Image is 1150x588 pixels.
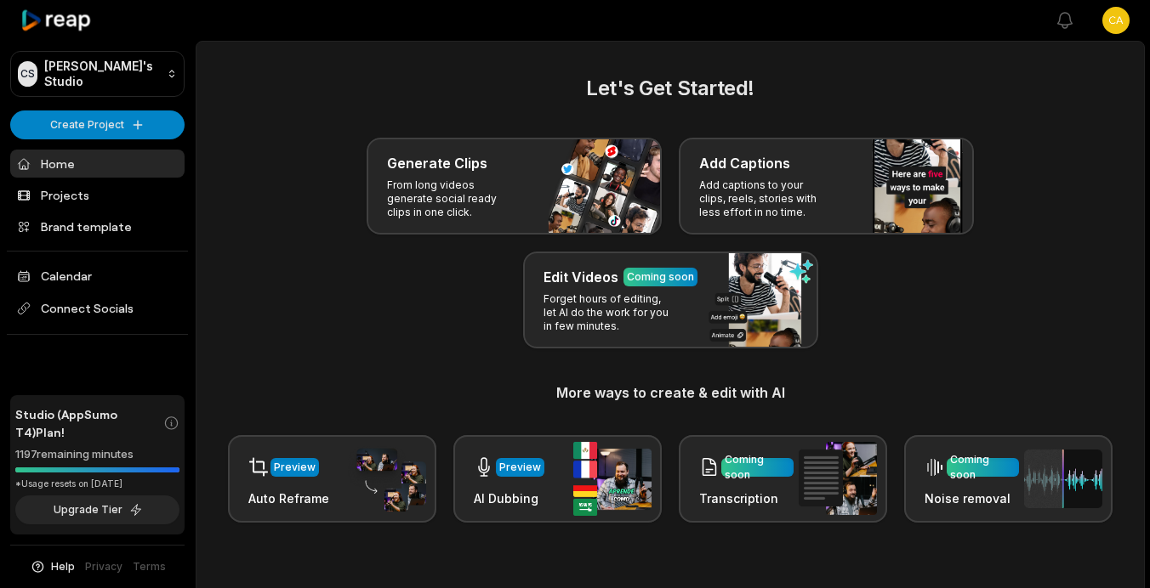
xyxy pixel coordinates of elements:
[10,181,185,209] a: Projects
[925,489,1019,507] h3: Noise removal
[15,495,179,524] button: Upgrade Tier
[85,559,122,574] a: Privacy
[474,489,544,507] h3: AI Dubbing
[217,73,1124,104] h2: Let's Get Started!
[10,110,185,139] button: Create Project
[1024,449,1102,508] img: noise_removal.png
[133,559,166,574] a: Terms
[44,59,160,89] p: [PERSON_NAME]'s Studio
[217,382,1124,403] h3: More ways to create & edit with AI
[725,452,790,483] div: Coming soon
[10,262,185,290] a: Calendar
[699,153,790,173] h3: Add Captions
[15,446,179,463] div: 1197 remaining minutes
[387,178,519,219] p: From long videos generate social ready clips in one click.
[10,150,185,178] a: Home
[15,478,179,490] div: *Usage resets on [DATE]
[10,293,185,324] span: Connect Socials
[627,269,694,285] div: Coming soon
[950,452,1016,483] div: Coming soon
[30,559,75,574] button: Help
[573,442,652,516] img: ai_dubbing.png
[10,212,185,240] a: Brand template
[51,559,75,574] span: Help
[699,489,794,507] h3: Transcription
[544,292,675,333] p: Forget hours of editing, let AI do the work for you in few minutes.
[348,446,426,512] img: auto_reframe.png
[18,61,37,87] div: CS
[387,153,487,173] h3: Generate Clips
[248,489,329,507] h3: Auto Reframe
[499,460,541,475] div: Preview
[544,267,618,287] h3: Edit Videos
[699,178,831,219] p: Add captions to your clips, reels, stories with less effort in no time.
[274,460,316,475] div: Preview
[799,442,877,515] img: transcription.png
[15,405,163,441] span: Studio (AppSumo T4) Plan!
